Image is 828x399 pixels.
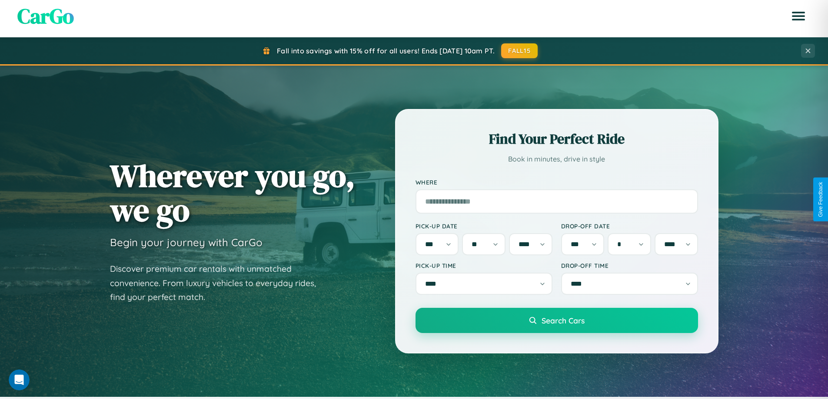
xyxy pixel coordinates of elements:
[17,2,74,30] span: CarGo
[818,182,824,217] div: Give Feedback
[416,153,698,165] p: Book in minutes, drive in style
[561,262,698,269] label: Drop-off Time
[9,369,30,390] iframe: Intercom live chat
[416,129,698,148] h2: Find Your Perfect Ride
[416,308,698,333] button: Search Cars
[416,262,552,269] label: Pick-up Time
[786,4,811,28] button: Open menu
[501,43,538,58] button: FALL15
[542,316,585,325] span: Search Cars
[110,158,355,227] h1: Wherever you go, we go
[277,46,495,55] span: Fall into savings with 15% off for all users! Ends [DATE] 10am PT.
[416,178,698,186] label: Where
[561,222,698,230] label: Drop-off Date
[416,222,552,230] label: Pick-up Date
[110,236,263,249] h3: Begin your journey with CarGo
[110,262,327,304] p: Discover premium car rentals with unmatched convenience. From luxury vehicles to everyday rides, ...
